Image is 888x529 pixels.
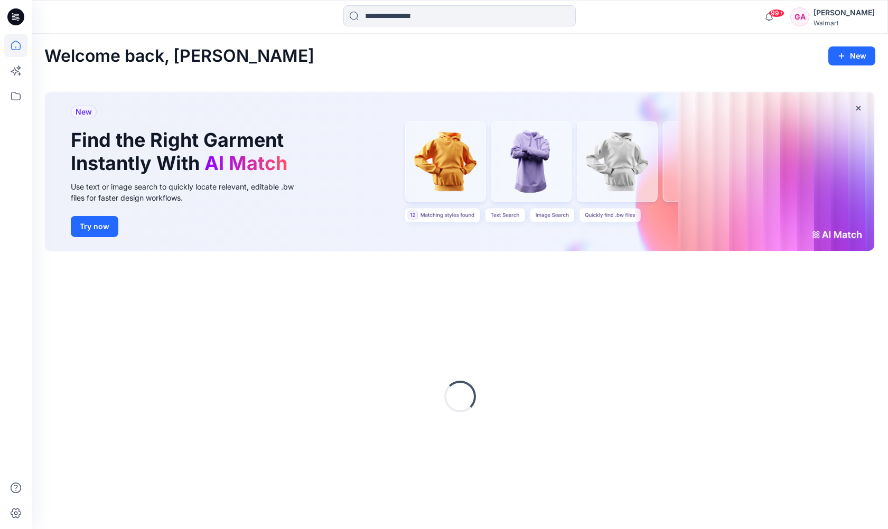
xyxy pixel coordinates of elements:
div: [PERSON_NAME] [814,6,875,19]
div: GA [790,7,809,26]
span: New [76,106,92,118]
div: Walmart [814,19,875,27]
div: Use text or image search to quickly locate relevant, editable .bw files for faster design workflows. [71,181,309,203]
span: 99+ [769,9,784,17]
h2: Welcome back, [PERSON_NAME] [44,46,314,66]
h1: Find the Right Garment Instantly With [71,129,293,174]
button: Try now [71,216,118,237]
button: New [828,46,875,65]
span: AI Match [204,152,287,175]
